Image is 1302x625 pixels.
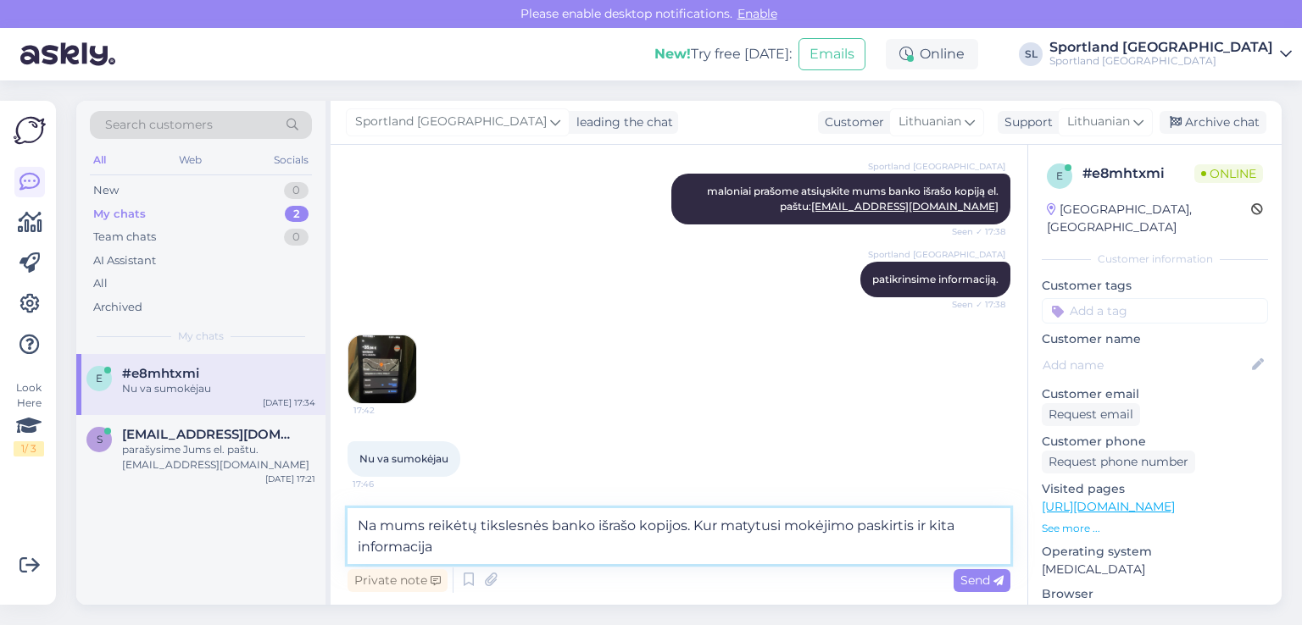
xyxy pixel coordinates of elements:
[872,273,999,285] span: patikrinsime informaciją.
[998,113,1053,131] div: Support
[654,44,792,64] div: Try free [DATE]:
[285,206,309,223] div: 2
[348,569,448,592] div: Private note
[14,380,44,456] div: Look Here
[270,149,312,171] div: Socials
[1042,298,1268,324] input: Add a tag
[359,452,448,465] span: Nu va sumokėjau
[353,404,417,417] span: 17:42
[93,275,108,292] div: All
[355,113,547,131] span: Sportland [GEOGRAPHIC_DATA]
[1042,451,1195,473] div: Request phone number
[93,252,156,269] div: AI Assistant
[105,116,213,134] span: Search customers
[178,329,224,344] span: My chats
[1042,277,1268,295] p: Customer tags
[122,427,298,442] span: stakis27@gmail.com
[93,206,146,223] div: My chats
[899,113,961,131] span: Lithuanian
[1047,201,1251,236] div: [GEOGRAPHIC_DATA], [GEOGRAPHIC_DATA]
[263,396,315,409] div: [DATE] 17:34
[654,46,691,62] b: New!
[1042,521,1268,536] p: See more ...
[265,473,315,485] div: [DATE] 17:21
[798,38,865,70] button: Emails
[284,229,309,246] div: 0
[868,248,1005,261] span: Sportland [GEOGRAPHIC_DATA]
[1049,41,1273,54] div: Sportland [GEOGRAPHIC_DATA]
[942,225,1005,238] span: Seen ✓ 17:38
[1049,54,1273,68] div: Sportland [GEOGRAPHIC_DATA]
[175,149,205,171] div: Web
[348,508,1010,564] textarea: Na mums reikėtų tikslesnės banko išrašo kopijos. Kur matytusi mokėjimo paskirtis ir kita informacija
[960,572,1004,588] span: Send
[1042,585,1268,603] p: Browser
[1042,252,1268,267] div: Customer information
[1042,403,1140,426] div: Request email
[353,478,416,490] span: 17:46
[1194,164,1263,183] span: Online
[93,299,142,316] div: Archived
[14,441,44,456] div: 1 / 3
[868,160,1005,173] span: Sportland [GEOGRAPHIC_DATA]
[96,372,103,384] span: e
[122,381,315,396] div: Nu va sumokėjau
[122,366,199,381] span: #e8mhtxmi
[886,39,978,69] div: Online
[1042,433,1268,451] p: Customer phone
[1042,330,1268,348] p: Customer name
[570,113,673,131] div: leading the chat
[14,114,46,147] img: Askly Logo
[811,200,999,213] a: [EMAIL_ADDRESS][DOMAIN_NAME]
[1049,41,1292,68] a: Sportland [GEOGRAPHIC_DATA]Sportland [GEOGRAPHIC_DATA]
[707,185,1001,213] span: maloniai prašome atsiųskite mums banko išrašo kopiją el. paštu:
[97,433,103,445] span: s
[348,335,416,403] img: Attachment
[1042,543,1268,561] p: Operating system
[818,113,884,131] div: Customer
[732,6,782,21] span: Enable
[93,229,156,246] div: Team chats
[1160,111,1266,134] div: Archive chat
[122,442,315,473] div: parašysime Jums el. paštu. [EMAIL_ADDRESS][DOMAIN_NAME]
[1019,42,1043,66] div: SL
[1067,113,1130,131] span: Lithuanian
[1082,163,1194,184] div: # e8mhtxmi
[1056,169,1063,182] span: e
[1042,603,1268,621] p: Chrome [TECHNICAL_ID]
[284,182,309,199] div: 0
[1042,385,1268,403] p: Customer email
[1042,561,1268,578] p: [MEDICAL_DATA]
[1042,480,1268,498] p: Visited pages
[93,182,119,199] div: New
[90,149,109,171] div: All
[1042,499,1175,514] a: [URL][DOMAIN_NAME]
[942,298,1005,311] span: Seen ✓ 17:38
[1043,356,1249,374] input: Add name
